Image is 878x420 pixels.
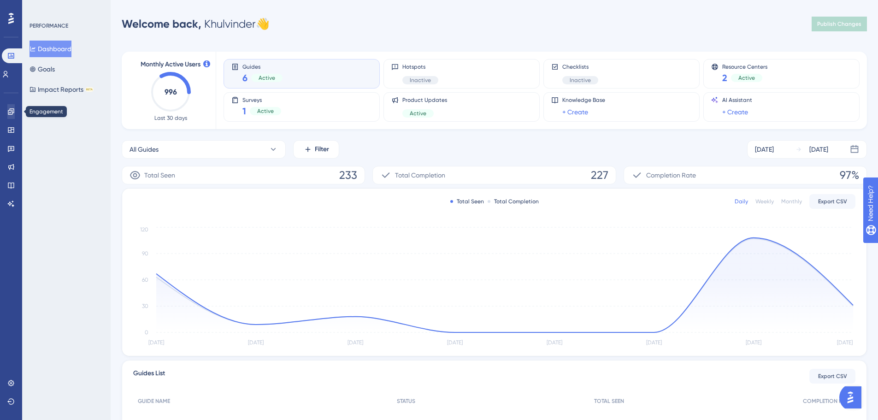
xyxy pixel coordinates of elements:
[29,41,71,57] button: Dashboard
[29,61,55,77] button: Goals
[165,88,177,96] text: 996
[339,168,357,183] span: 233
[488,198,539,205] div: Total Completion
[803,397,851,405] span: COMPLETION RATE
[242,71,247,84] span: 6
[746,339,761,346] tspan: [DATE]
[722,71,727,84] span: 2
[562,63,598,71] span: Checklists
[817,20,861,28] span: Publish Changes
[562,96,605,104] span: Knowledge Base
[818,198,847,205] span: Export CSV
[242,105,246,118] span: 1
[122,140,286,159] button: All Guides
[722,63,767,70] span: Resource Centers
[397,397,415,405] span: STATUS
[142,250,148,257] tspan: 90
[248,339,264,346] tspan: [DATE]
[840,168,859,183] span: 97%
[242,63,283,70] span: Guides
[29,81,94,98] button: Impact ReportsBETA
[646,170,696,181] span: Completion Rate
[755,144,774,155] div: [DATE]
[781,198,802,205] div: Monthly
[812,17,867,31] button: Publish Changes
[138,397,170,405] span: GUIDE NAME
[257,107,274,115] span: Active
[809,194,855,209] button: Export CSV
[591,168,608,183] span: 227
[142,277,148,283] tspan: 60
[293,140,339,159] button: Filter
[154,114,187,122] span: Last 30 days
[722,106,748,118] a: + Create
[837,339,853,346] tspan: [DATE]
[722,96,752,104] span: AI Assistant
[402,63,438,71] span: Hotspots
[122,17,201,30] span: Welcome back,
[29,22,68,30] div: PERFORMANCE
[259,74,275,82] span: Active
[447,339,463,346] tspan: [DATE]
[738,74,755,82] span: Active
[144,170,175,181] span: Total Seen
[839,384,867,411] iframe: UserGuiding AI Assistant Launcher
[348,339,363,346] tspan: [DATE]
[809,369,855,384] button: Export CSV
[562,106,588,118] a: + Create
[570,77,591,84] span: Inactive
[145,329,148,336] tspan: 0
[395,170,445,181] span: Total Completion
[809,144,828,155] div: [DATE]
[133,368,165,385] span: Guides List
[818,373,847,380] span: Export CSV
[141,59,200,70] span: Monthly Active Users
[122,17,270,31] div: Khulvinder 👋
[735,198,748,205] div: Daily
[410,77,431,84] span: Inactive
[402,96,447,104] span: Product Updates
[142,303,148,309] tspan: 30
[315,144,329,155] span: Filter
[450,198,484,205] div: Total Seen
[130,144,159,155] span: All Guides
[547,339,562,346] tspan: [DATE]
[410,110,426,117] span: Active
[85,87,94,92] div: BETA
[646,339,662,346] tspan: [DATE]
[148,339,164,346] tspan: [DATE]
[242,96,281,103] span: Surveys
[755,198,774,205] div: Weekly
[22,2,58,13] span: Need Help?
[594,397,624,405] span: TOTAL SEEN
[140,226,148,233] tspan: 120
